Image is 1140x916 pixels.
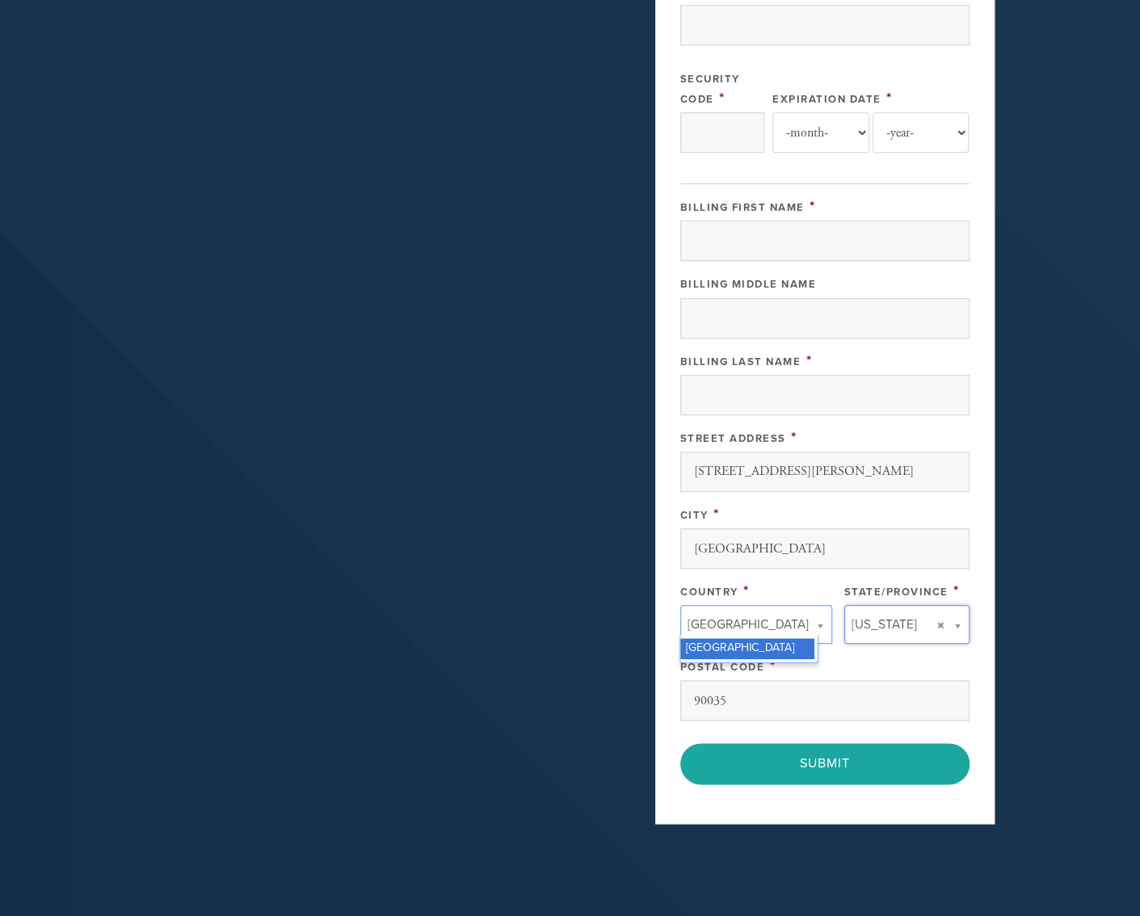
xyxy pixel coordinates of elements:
[873,112,970,153] select: Expiration Date year
[680,73,740,106] label: Security Code
[806,351,813,369] span: This field is required.
[886,89,893,107] span: This field is required.
[680,432,786,445] label: Street Address
[719,89,726,107] span: This field is required.
[713,505,720,523] span: This field is required.
[688,614,809,635] span: [GEOGRAPHIC_DATA]
[844,605,970,644] a: [US_STATE]
[680,355,801,368] label: Billing Last Name
[680,586,738,599] label: Country
[852,614,917,635] span: [US_STATE]
[953,582,960,599] span: This field is required.
[791,428,797,446] span: This field is required.
[680,638,814,659] div: [GEOGRAPHIC_DATA]
[680,743,970,784] input: Submit
[772,93,881,106] label: Expiration Date
[743,582,750,599] span: This field is required.
[772,112,869,153] select: Expiration Date month
[844,586,949,599] label: State/Province
[680,605,832,644] a: [GEOGRAPHIC_DATA]
[770,657,776,674] span: This field is required.
[680,201,805,214] label: Billing First Name
[680,278,817,291] label: Billing Middle Name
[810,197,816,215] span: This field is required.
[680,509,709,522] label: City
[680,661,765,674] label: Postal Code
